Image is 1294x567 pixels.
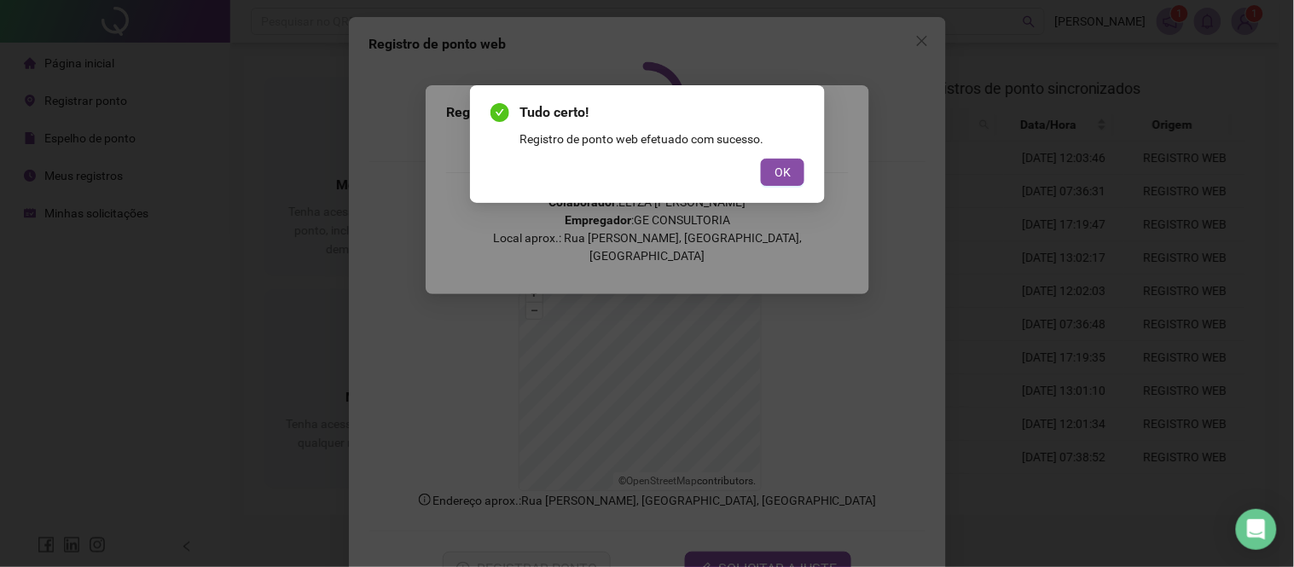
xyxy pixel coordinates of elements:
button: OK [761,159,804,186]
span: check-circle [490,103,509,122]
div: Open Intercom Messenger [1236,509,1277,550]
span: OK [775,163,791,182]
div: Registro de ponto web efetuado com sucesso. [519,130,804,148]
span: Tudo certo! [519,102,804,123]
